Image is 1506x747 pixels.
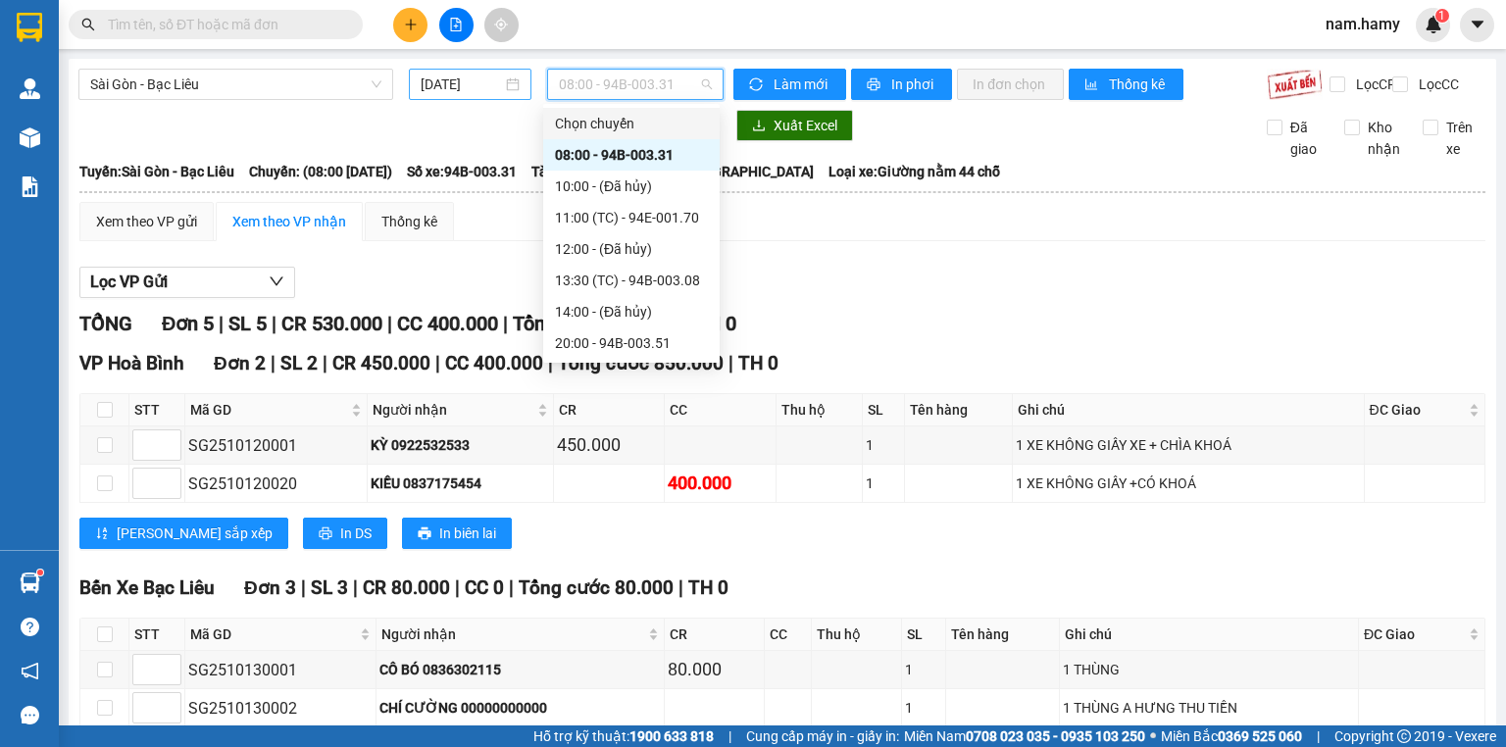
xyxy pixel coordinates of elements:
span: nam.hamy [1310,12,1416,36]
span: Đã giao [1282,117,1330,160]
span: CR 530.000 [281,312,382,335]
div: Xem theo VP nhận [232,211,346,232]
strong: 0708 023 035 - 0935 103 250 [966,728,1145,744]
span: Số xe: 94B-003.31 [407,161,517,182]
span: Đơn 3 [244,576,296,599]
span: sort-ascending [95,526,109,542]
span: Miền Bắc [1161,725,1302,747]
span: search [81,18,95,31]
li: 0946 508 595 [9,68,374,92]
span: notification [21,662,39,680]
span: ĐC Giao [1370,399,1465,421]
span: SL 3 [311,576,348,599]
div: 1 THÙNG A HƯNG THU TIỀN [1063,697,1355,719]
b: Nhà Xe Hà My [113,13,261,37]
span: | [728,352,733,374]
span: | [323,352,327,374]
span: ⚪️ [1150,732,1156,740]
div: SG2510120001 [188,433,364,458]
span: TH 0 [738,352,778,374]
sup: 1 [37,570,43,575]
span: SL 5 [228,312,267,335]
button: downloadXuất Excel [736,110,853,141]
span: Thống kê [1109,74,1168,95]
img: 9k= [1267,69,1323,100]
div: SG2510120020 [188,472,364,496]
span: phone [113,72,128,87]
button: In đơn chọn [957,69,1064,100]
button: sort-ascending[PERSON_NAME] sắp xếp [79,518,288,549]
div: 20:00 - 94B-003.51 [555,332,708,354]
span: Tài xế: [PERSON_NAME] [GEOGRAPHIC_DATA] [531,161,814,182]
button: Lọc VP Gửi [79,267,295,298]
th: SL [902,619,946,651]
span: | [387,312,392,335]
div: 10:00 - (Đã hủy) [555,175,708,197]
div: 13:30 (TC) - 94B-003.08 [555,270,708,291]
th: Tên hàng [946,619,1060,651]
span: Đơn 5 [162,312,214,335]
span: | [353,576,358,599]
button: bar-chartThống kê [1069,69,1183,100]
span: Sài Gòn - Bạc Liêu [90,70,381,99]
span: Lọc CR [1348,74,1399,95]
span: caret-down [1469,16,1486,33]
td: SG2510130001 [185,651,376,689]
span: Chuyến: (08:00 [DATE]) [249,161,392,182]
span: In DS [340,523,372,544]
span: CC 0 [465,576,504,599]
span: Mã GD [190,623,356,645]
span: | [509,576,514,599]
span: [PERSON_NAME] sắp xếp [117,523,273,544]
th: CC [765,619,812,651]
span: printer [867,77,883,93]
li: 995 [PERSON_NAME] [9,43,374,68]
div: SG2510130001 [188,658,373,682]
b: GỬI : Bến Xe Bạc Liêu [9,123,273,155]
div: 80.000 [668,656,761,683]
span: sync [749,77,766,93]
th: CC [665,394,777,426]
span: | [301,576,306,599]
div: 1 XE KHÔNG GIẤY XE + CHÌA KHOÁ [1016,434,1360,456]
span: | [272,312,276,335]
div: 12:00 - (Đã hủy) [555,238,708,260]
button: file-add [439,8,474,42]
div: CÔ BÓ 0836302115 [379,659,661,680]
span: | [503,312,508,335]
div: Xem theo VP gửi [96,211,197,232]
span: In phơi [891,74,936,95]
img: solution-icon [20,176,40,197]
span: Làm mới [774,74,830,95]
span: 08:00 - 94B-003.31 [559,70,713,99]
input: Tìm tên, số ĐT hoặc mã đơn [108,14,339,35]
div: Thống kê [381,211,437,232]
button: plus [393,8,427,42]
span: down [269,274,284,289]
div: KIỀU 0837175454 [371,473,549,494]
span: Lọc CC [1411,74,1462,95]
button: printerIn phơi [851,69,952,100]
span: | [271,352,276,374]
span: TỔNG [79,312,132,335]
th: Thu hộ [812,619,902,651]
span: Xuất Excel [774,115,837,136]
span: In biên lai [439,523,496,544]
span: Tổng cước 930.000 [513,312,680,335]
div: 1 [866,434,901,456]
button: printerIn DS [303,518,387,549]
span: SL 2 [280,352,318,374]
strong: 1900 633 818 [629,728,714,744]
span: Tổng cước 850.000 [558,352,724,374]
span: Bến Xe Bạc Liêu [79,576,215,599]
b: Tuyến: Sài Gòn - Bạc Liêu [79,164,234,179]
span: | [678,576,683,599]
input: 13/10/2025 [421,74,501,95]
td: SG2510120020 [185,465,368,503]
span: Người nhận [381,623,644,645]
div: 450.000 [557,431,662,459]
span: ĐC Giao [1364,623,1465,645]
span: question-circle [21,618,39,636]
span: CC 400.000 [397,312,498,335]
span: | [219,312,224,335]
